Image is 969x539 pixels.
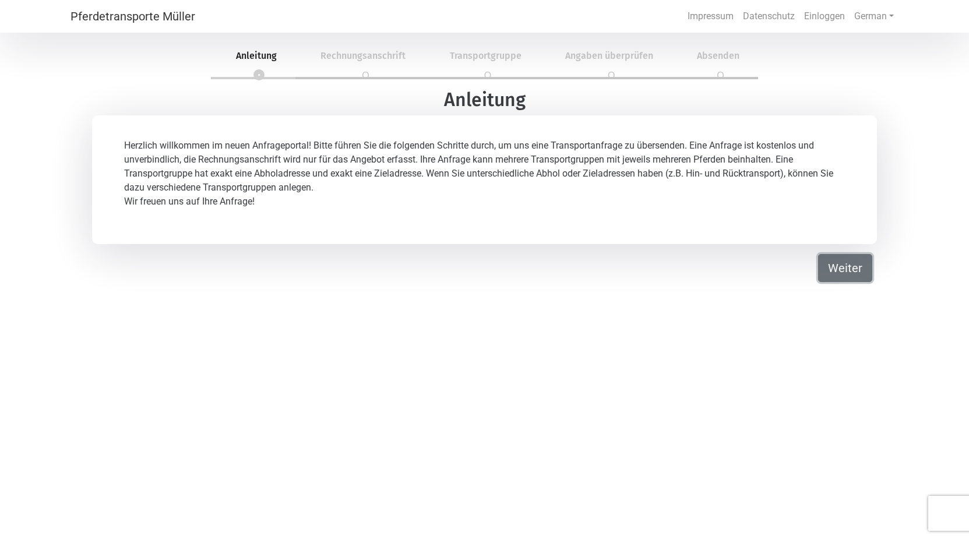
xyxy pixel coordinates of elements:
[306,50,420,61] span: Rechnungsanschrift
[124,195,845,209] p: Wir freuen uns auf Ihre Anfrage!
[222,50,291,61] span: Anleitung
[92,115,877,244] div: Herzlich willkommen im neuen Anfrageportal! Bitte führen Sie die folgenden Schritte durch, um uns...
[799,5,850,28] a: Einloggen
[850,5,898,28] a: German
[818,254,872,282] button: Weiter
[551,50,667,61] span: Angaben überprüfen
[683,50,753,61] span: Absenden
[738,5,799,28] a: Datenschutz
[71,5,195,28] a: Pferdetransporte Müller
[683,5,738,28] a: Impressum
[436,50,535,61] span: Transportgruppe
